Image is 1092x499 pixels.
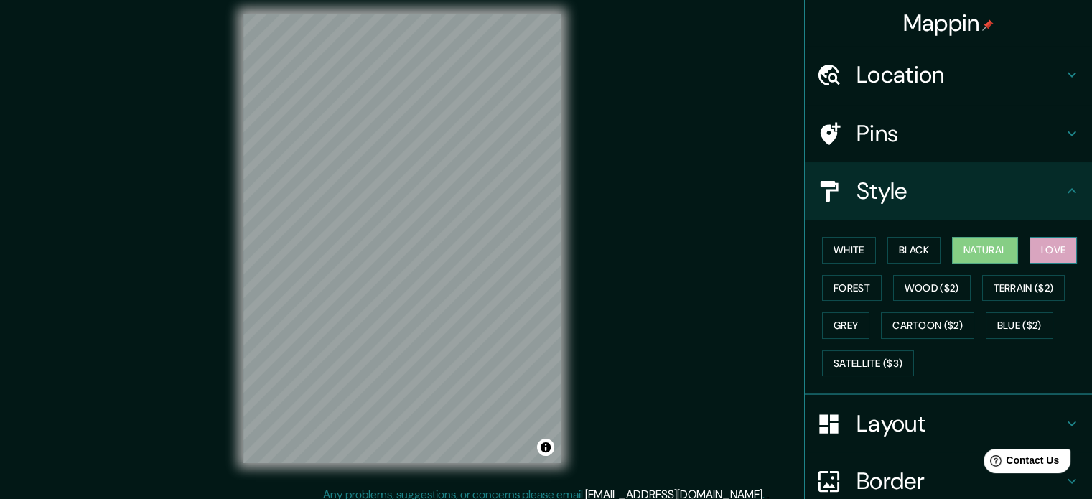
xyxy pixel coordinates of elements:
[805,162,1092,220] div: Style
[805,395,1092,452] div: Layout
[887,237,941,264] button: Black
[822,312,869,339] button: Grey
[822,350,914,377] button: Satellite ($3)
[881,312,974,339] button: Cartoon ($2)
[822,275,882,302] button: Forest
[952,237,1018,264] button: Natural
[903,9,994,37] h4: Mappin
[805,105,1092,162] div: Pins
[857,119,1063,148] h4: Pins
[986,312,1053,339] button: Blue ($2)
[857,409,1063,438] h4: Layout
[857,60,1063,89] h4: Location
[243,14,561,463] canvas: Map
[964,443,1076,483] iframe: Help widget launcher
[1030,237,1077,264] button: Love
[982,19,994,31] img: pin-icon.png
[982,275,1065,302] button: Terrain ($2)
[857,177,1063,205] h4: Style
[805,46,1092,103] div: Location
[893,275,971,302] button: Wood ($2)
[537,439,554,456] button: Toggle attribution
[857,467,1063,495] h4: Border
[822,237,876,264] button: White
